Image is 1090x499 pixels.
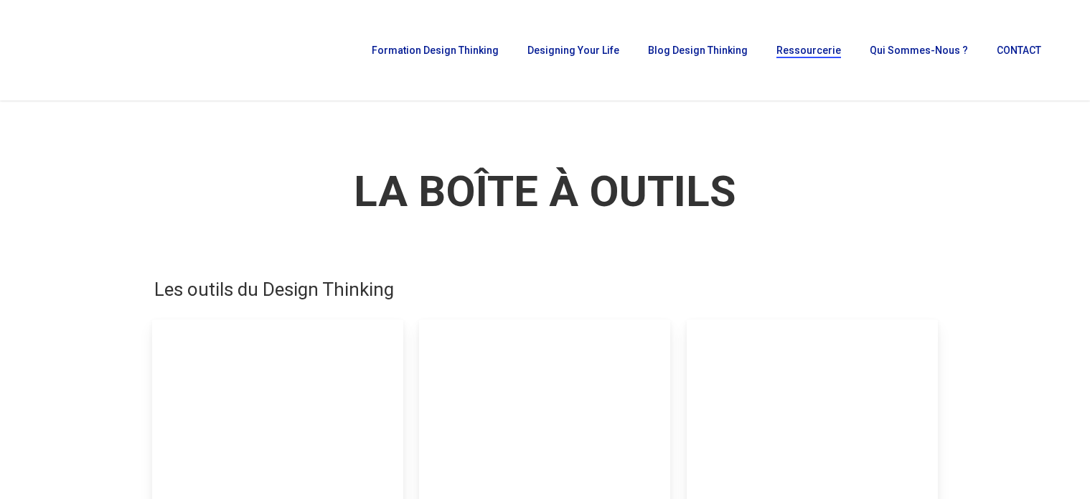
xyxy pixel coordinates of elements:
span: Blog Design Thinking [648,45,748,56]
a: Designing Your Life [520,45,626,55]
em: LA BOÎTE À OUTILS [352,166,738,217]
img: French Future Academy [20,22,172,79]
span: Formation Design Thinking [372,45,499,56]
a: CONTACT [990,45,1048,55]
span: Ressourcerie [776,45,841,56]
a: Formation Design Thinking [365,45,506,55]
span: Designing Your Life [527,45,619,56]
a: Ressourcerie [769,45,848,55]
em: Les outils du Design Thinking [152,279,396,300]
span: Qui sommes-nous ? [870,45,968,56]
a: Blog Design Thinking [641,45,755,55]
a: Qui sommes-nous ? [863,45,975,55]
span: CONTACT [997,45,1041,56]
